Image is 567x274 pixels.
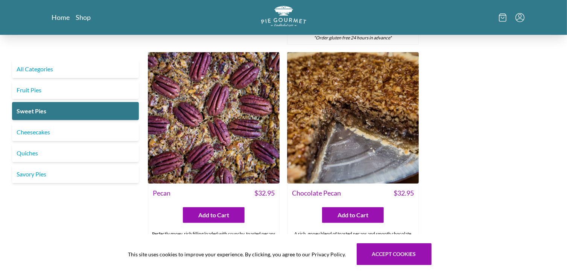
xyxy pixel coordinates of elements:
[12,102,139,120] a: Sweet Pies
[337,211,368,220] span: Add to Cart
[12,123,139,141] a: Cheesecakes
[261,6,306,29] a: Logo
[322,207,384,223] button: Add to Cart
[52,13,70,22] a: Home
[292,188,341,198] span: Chocolate Pecan
[12,144,139,162] a: Quiches
[261,6,306,27] img: logo
[314,35,392,41] em: *Order gluten free 24 hours in advance*
[357,243,432,265] button: Accept cookies
[148,52,280,184] img: Pecan
[76,13,91,22] a: Shop
[254,188,275,198] span: $ 32.95
[128,250,346,258] span: This site uses cookies to improve your experience. By clicking, you agree to our Privacy Policy.
[12,165,139,183] a: Savory Pies
[12,60,139,78] a: All Categories
[153,188,170,198] span: Pecan
[287,52,419,184] img: Chocolate Pecan
[394,188,414,198] span: $ 32.95
[12,81,139,99] a: Fruit Pies
[515,13,524,22] button: Menu
[148,227,279,260] div: Perfectly gooey, rich filling loaded with crunchy, toasted pecans baked to perfection in a tender...
[183,207,245,223] button: Add to Cart
[287,227,418,267] div: A rich, gooey blend of toasted pecans and smooth chocolate baked into a buttery crust. This rich ...
[198,211,229,220] span: Add to Cart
